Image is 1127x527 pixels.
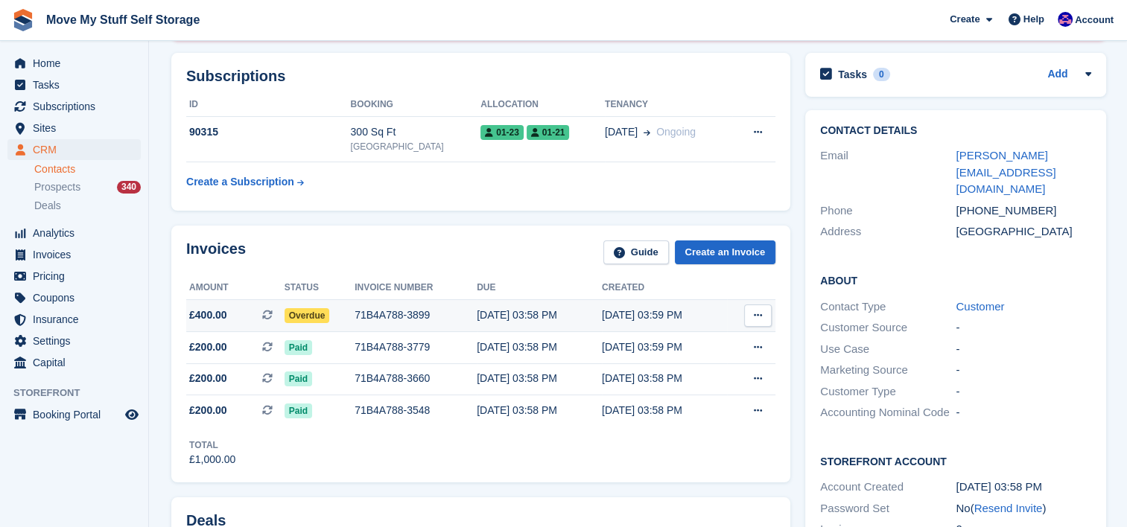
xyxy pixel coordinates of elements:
[602,307,727,323] div: [DATE] 03:59 PM
[7,118,141,138] a: menu
[477,371,602,386] div: [DATE] 03:58 PM
[527,125,570,140] span: 01-21
[820,383,956,400] div: Customer Type
[189,438,235,452] div: Total
[956,223,1091,240] div: [GEOGRAPHIC_DATA]
[189,307,227,323] span: £400.00
[956,319,1091,336] div: -
[34,199,61,213] span: Deals
[477,339,602,355] div: [DATE] 03:58 PM
[33,223,122,243] span: Analytics
[605,124,638,140] span: [DATE]
[7,287,141,308] a: menu
[355,403,477,418] div: 71B4A788-3548
[956,383,1091,400] div: -
[838,68,867,81] h2: Tasks
[33,139,122,160] span: CRM
[956,202,1091,220] div: [PHONE_NUMBER]
[956,300,1004,313] a: Customer
[956,404,1091,421] div: -
[33,287,122,308] span: Coupons
[820,147,956,198] div: Email
[950,12,980,27] span: Create
[820,202,956,220] div: Phone
[13,386,148,400] span: Storefront
[956,362,1091,379] div: -
[34,180,80,194] span: Prospects
[33,118,122,138] span: Sites
[33,96,122,117] span: Subscriptions
[12,9,34,31] img: stora-icon-8386f47178a22dfd0bd8f6a31ec36ba5ce8667c1dd55bd0f319d3a0aa187defe.svg
[186,168,304,196] a: Create a Subscription
[602,339,727,355] div: [DATE] 03:59 PM
[285,403,312,418] span: Paid
[7,404,141,425] a: menu
[34,162,141,176] a: Contacts
[974,502,1043,514] a: Resend Invite
[602,276,727,300] th: Created
[820,404,956,421] div: Accounting Nominal Code
[820,319,956,336] div: Customer Source
[956,341,1091,358] div: -
[7,352,141,373] a: menu
[7,53,141,74] a: menu
[820,125,1091,137] h2: Contact Details
[123,406,141,424] a: Preview store
[656,126,696,138] span: Ongoing
[820,298,956,316] div: Contact Type
[189,339,227,355] span: £200.00
[7,309,141,330] a: menu
[33,266,122,287] span: Pricing
[40,7,206,32] a: Move My Stuff Self Storage
[34,198,141,214] a: Deals
[351,124,481,140] div: 300 Sq Ft
[186,68,775,85] h2: Subscriptions
[820,453,1091,468] h2: Storefront Account
[820,223,956,240] div: Address
[33,309,122,330] span: Insurance
[189,452,235,467] div: £1,000.00
[33,244,122,265] span: Invoices
[603,240,669,265] a: Guide
[605,93,732,117] th: Tenancy
[602,371,727,386] div: [DATE] 03:58 PM
[186,93,351,117] th: ID
[33,74,122,95] span: Tasks
[355,276,477,300] th: Invoice number
[1058,12,1073,27] img: Jade Whetnall
[186,124,351,140] div: 90315
[820,500,956,517] div: Password Set
[1023,12,1044,27] span: Help
[956,149,1055,195] a: [PERSON_NAME][EMAIL_ADDRESS][DOMAIN_NAME]
[186,276,285,300] th: Amount
[33,352,122,373] span: Capital
[189,403,227,418] span: £200.00
[285,308,330,323] span: Overdue
[1075,13,1114,28] span: Account
[477,403,602,418] div: [DATE] 03:58 PM
[351,93,481,117] th: Booking
[477,307,602,323] div: [DATE] 03:58 PM
[186,240,246,265] h2: Invoices
[33,404,122,425] span: Booking Portal
[820,341,956,358] div: Use Case
[956,479,1091,496] div: [DATE] 03:58 PM
[285,340,312,355] span: Paid
[820,362,956,379] div: Marketing Source
[189,371,227,386] span: £200.00
[285,371,312,386] span: Paid
[1047,66,1067,83] a: Add
[7,266,141,287] a: menu
[7,223,141,243] a: menu
[285,276,355,300] th: Status
[355,371,477,386] div: 71B4A788-3660
[602,403,727,418] div: [DATE] 03:58 PM
[820,479,956,496] div: Account Created
[33,53,122,74] span: Home
[186,174,294,190] div: Create a Subscription
[820,272,1091,287] h2: About
[480,125,524,140] span: 01-23
[355,307,477,323] div: 71B4A788-3899
[7,74,141,95] a: menu
[117,181,141,194] div: 340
